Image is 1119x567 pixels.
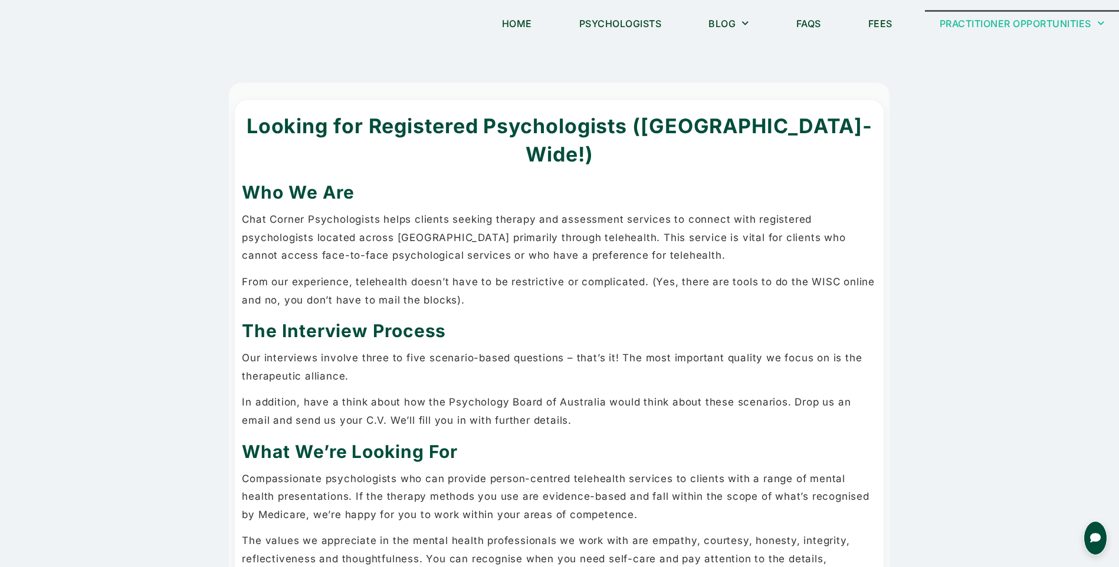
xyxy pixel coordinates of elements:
h1: Looking for Registered Psychologists ([GEOGRAPHIC_DATA]-Wide!) [242,112,877,168]
a: FAQs [782,10,836,37]
p: Our interviews involve three to five scenario-based questions – that’s it! The most important qua... [242,349,877,385]
p: In addition, have a think about how the Psychology Board of Australia would think about these sce... [242,393,877,429]
a: Psychologists [565,10,677,37]
p: Chat Corner Psychologists helps clients seeking therapy and assessment services to connect with r... [242,210,877,265]
h2: What We’re Looking For [242,439,877,464]
a: Home [487,10,547,37]
p: Compassionate psychologists who can provide person-centred telehealth services to clients with a ... [242,470,877,524]
a: Fees [854,10,907,37]
h2: The Interview Process [242,318,877,343]
h2: Who We Are [242,180,877,205]
p: From our experience, telehealth doesn’t have to be restrictive or complicated. (Yes, there are to... [242,273,877,309]
button: Open chat for queries [1084,521,1107,555]
a: Blog [694,10,764,37]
